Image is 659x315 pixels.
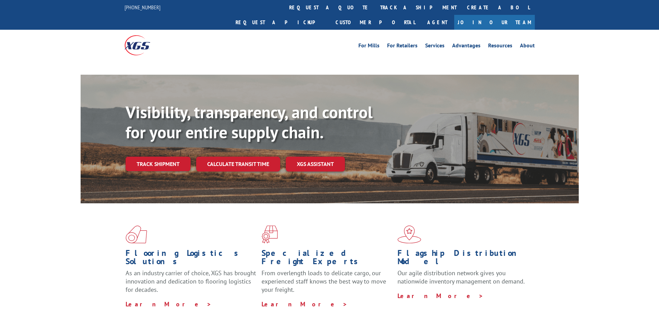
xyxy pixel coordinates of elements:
[425,43,445,50] a: Services
[330,15,420,30] a: Customer Portal
[126,101,373,143] b: Visibility, transparency, and control for your entire supply chain.
[125,4,161,11] a: [PHONE_NUMBER]
[452,43,480,50] a: Advantages
[397,292,484,300] a: Learn More >
[230,15,330,30] a: Request a pickup
[196,157,280,172] a: Calculate transit time
[397,269,525,285] span: Our agile distribution network gives you nationwide inventory management on demand.
[126,269,256,294] span: As an industry carrier of choice, XGS has brought innovation and dedication to flooring logistics...
[286,157,345,172] a: XGS ASSISTANT
[262,249,392,269] h1: Specialized Freight Experts
[126,225,147,243] img: xgs-icon-total-supply-chain-intelligence-red
[358,43,379,50] a: For Mills
[262,300,348,308] a: Learn More >
[126,300,212,308] a: Learn More >
[520,43,535,50] a: About
[397,225,421,243] img: xgs-icon-flagship-distribution-model-red
[126,249,256,269] h1: Flooring Logistics Solutions
[126,157,191,171] a: Track shipment
[397,249,528,269] h1: Flagship Distribution Model
[488,43,512,50] a: Resources
[420,15,454,30] a: Agent
[262,225,278,243] img: xgs-icon-focused-on-flooring-red
[454,15,535,30] a: Join Our Team
[262,269,392,300] p: From overlength loads to delicate cargo, our experienced staff knows the best way to move your fr...
[387,43,418,50] a: For Retailers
